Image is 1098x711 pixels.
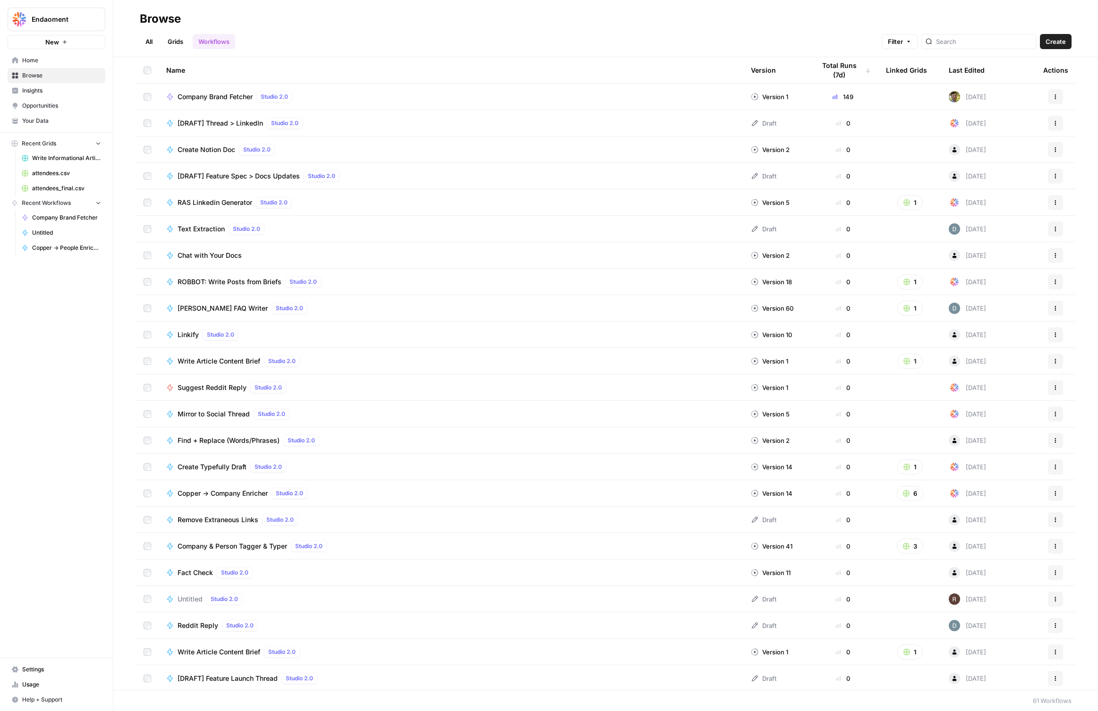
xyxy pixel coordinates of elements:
[751,330,792,339] div: Version 10
[32,154,101,162] span: Write Informational Articles
[255,463,282,471] span: Studio 2.0
[949,276,960,288] img: qt8ddk4onl5bpuxynx99zi8os4pu
[949,223,960,235] img: twggl4kfu1khfbd1h2h34crj2i0e
[166,118,736,129] a: [DRAFT] Thread > LinkedInStudio 2.0
[897,539,923,554] button: 3
[166,170,736,182] a: [DRAFT] Feature Spec > Docs UpdatesStudio 2.0
[255,383,282,392] span: Studio 2.0
[11,11,28,28] img: Endaoment Logo
[815,356,871,366] div: 0
[178,224,225,234] span: Text Extraction
[17,240,105,255] a: Copper -> People Enricher
[949,488,986,499] div: [DATE]
[166,646,736,658] a: Write Article Content BriefStudio 2.0
[276,304,303,313] span: Studio 2.0
[166,514,736,525] a: Remove Extraneous LinksStudio 2.0
[949,620,986,631] div: [DATE]
[22,139,56,148] span: Recent Grids
[1043,57,1068,83] div: Actions
[221,568,248,577] span: Studio 2.0
[17,181,105,196] a: attendees_final.csv
[166,620,736,631] a: Reddit ReplyStudio 2.0
[166,303,736,314] a: [PERSON_NAME] FAQ WriterStudio 2.0
[949,646,986,658] div: [DATE]
[949,593,986,605] div: [DATE]
[751,224,776,234] div: Draft
[166,91,736,102] a: Company Brand FetcherStudio 2.0
[17,166,105,181] a: attendees.csv
[949,118,986,129] div: [DATE]
[751,621,776,630] div: Draft
[949,382,986,393] div: [DATE]
[815,647,871,657] div: 0
[1040,34,1072,49] button: Create
[897,459,923,474] button: 1
[815,462,871,472] div: 0
[751,409,790,419] div: Version 5
[22,665,101,674] span: Settings
[8,68,105,83] a: Browse
[178,145,235,154] span: Create Notion Doc
[882,34,918,49] button: Filter
[949,57,985,83] div: Last Edited
[8,98,105,113] a: Opportunities
[897,354,923,369] button: 1
[751,277,792,287] div: Version 18
[22,86,101,95] span: Insights
[22,102,101,110] span: Opportunities
[815,251,871,260] div: 0
[815,118,871,128] div: 0
[178,409,250,419] span: Mirror to Social Thread
[897,301,923,316] button: 1
[897,486,923,501] button: 6
[949,620,960,631] img: twggl4kfu1khfbd1h2h34crj2i0e
[22,695,101,704] span: Help + Support
[243,145,271,154] span: Studio 2.0
[815,515,871,525] div: 0
[751,383,788,392] div: Version 1
[140,11,181,26] div: Browse
[949,541,986,552] div: [DATE]
[308,172,335,180] span: Studio 2.0
[233,225,260,233] span: Studio 2.0
[22,56,101,65] span: Home
[815,409,871,419] div: 0
[815,171,871,181] div: 0
[178,674,278,683] span: [DRAFT] Feature Launch Thread
[178,277,281,287] span: ROBBOT: Write Posts from Briefs
[751,647,788,657] div: Version 1
[751,171,776,181] div: Draft
[166,408,736,420] a: Mirror to Social ThreadStudio 2.0
[178,330,199,339] span: Linkify
[260,198,288,207] span: Studio 2.0
[166,461,736,473] a: Create Typefully DraftStudio 2.0
[22,199,71,207] span: Recent Workflows
[166,593,736,605] a: UntitledStudio 2.0
[32,184,101,193] span: attendees_final.csv
[178,171,300,181] span: [DRAFT] Feature Spec > Docs Updates
[949,197,960,208] img: qt8ddk4onl5bpuxynx99zi8os4pu
[166,488,736,499] a: Copper -> Company EnricherStudio 2.0
[949,329,986,340] div: [DATE]
[751,462,792,472] div: Version 14
[8,8,105,31] button: Workspace: Endaoment
[166,355,736,367] a: Write Article Content BriefStudio 2.0
[751,92,788,102] div: Version 1
[8,113,105,128] a: Your Data
[815,330,871,339] div: 0
[17,210,105,225] a: Company Brand Fetcher
[178,383,247,392] span: Suggest Reddit Reply
[888,37,903,46] span: Filter
[751,251,790,260] div: Version 2
[295,542,323,550] span: Studio 2.0
[178,621,218,630] span: Reddit Reply
[166,57,736,83] div: Name
[8,196,105,210] button: Recent Workflows
[32,229,101,237] span: Untitled
[288,436,315,445] span: Studio 2.0
[8,136,105,151] button: Recent Grids
[268,648,296,656] span: Studio 2.0
[897,644,923,660] button: 1
[166,329,736,340] a: LinkifyStudio 2.0
[949,250,986,261] div: [DATE]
